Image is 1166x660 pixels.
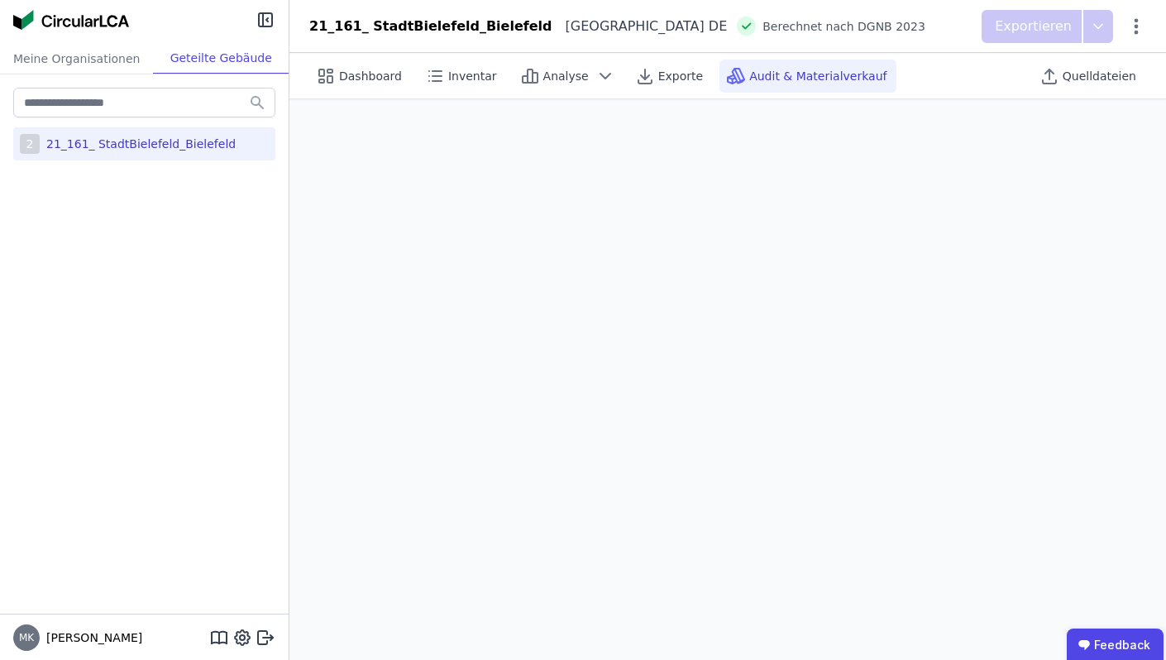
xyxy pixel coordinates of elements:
div: [GEOGRAPHIC_DATA] DE [552,17,728,36]
img: Concular [13,10,129,30]
span: [PERSON_NAME] [40,629,142,646]
span: Quelldateien [1063,68,1136,84]
p: Exportieren [995,17,1075,36]
div: 21_161_ StadtBielefeld_Bielefeld [309,17,552,36]
div: Geteilte Gebäude [153,43,289,74]
span: MK [19,633,34,643]
span: Exporte [658,68,703,84]
span: Dashboard [339,68,402,84]
div: 21_161_ StadtBielefeld_Bielefeld [40,136,236,152]
span: Berechnet nach DGNB 2023 [762,18,925,35]
span: Audit & Materialverkauf [749,68,886,84]
div: 2 [20,134,40,154]
span: Analyse [543,68,589,84]
span: Inventar [448,68,497,84]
